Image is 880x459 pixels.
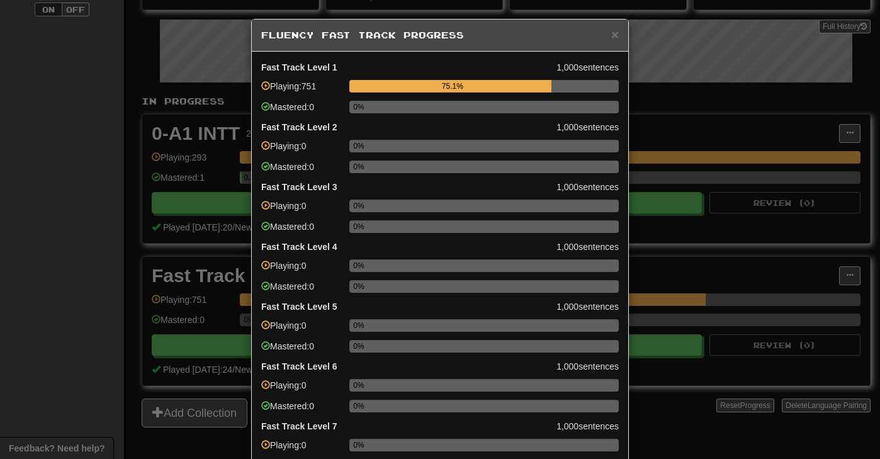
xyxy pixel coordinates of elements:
strong: Fast Track Level 3 [261,181,337,193]
p: 1,000 sentences [261,181,619,193]
div: 75.1% [353,80,551,93]
div: Mastered: 0 [261,400,343,421]
strong: Fast Track Level 5 [261,300,337,313]
strong: Fast Track Level 2 [261,121,337,133]
span: × [611,27,619,42]
strong: Fast Track Level 7 [261,420,337,433]
p: 1,000 sentences [261,61,619,74]
p: 1,000 sentences [261,420,619,433]
div: Playing: 0 [261,200,343,220]
div: Mastered: 0 [261,161,343,181]
strong: Fast Track Level 6 [261,360,337,373]
p: 1,000 sentences [261,360,619,373]
div: Playing: 0 [261,259,343,280]
strong: Fast Track Level 4 [261,241,337,253]
p: 1,000 sentences [261,121,619,133]
div: Mastered: 0 [261,220,343,241]
div: Playing: 0 [261,319,343,340]
div: Playing: 0 [261,379,343,400]
div: Mastered: 0 [261,340,343,361]
div: Playing: 751 [261,80,343,101]
strong: Fast Track Level 1 [261,61,337,74]
p: 1,000 sentences [261,300,619,313]
p: 1,000 sentences [261,241,619,253]
div: Playing: 0 [261,140,343,161]
div: Mastered: 0 [261,280,343,301]
div: Mastered: 0 [261,101,343,122]
button: Close [611,28,619,41]
h5: Fluency Fast Track Progress [261,29,619,42]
